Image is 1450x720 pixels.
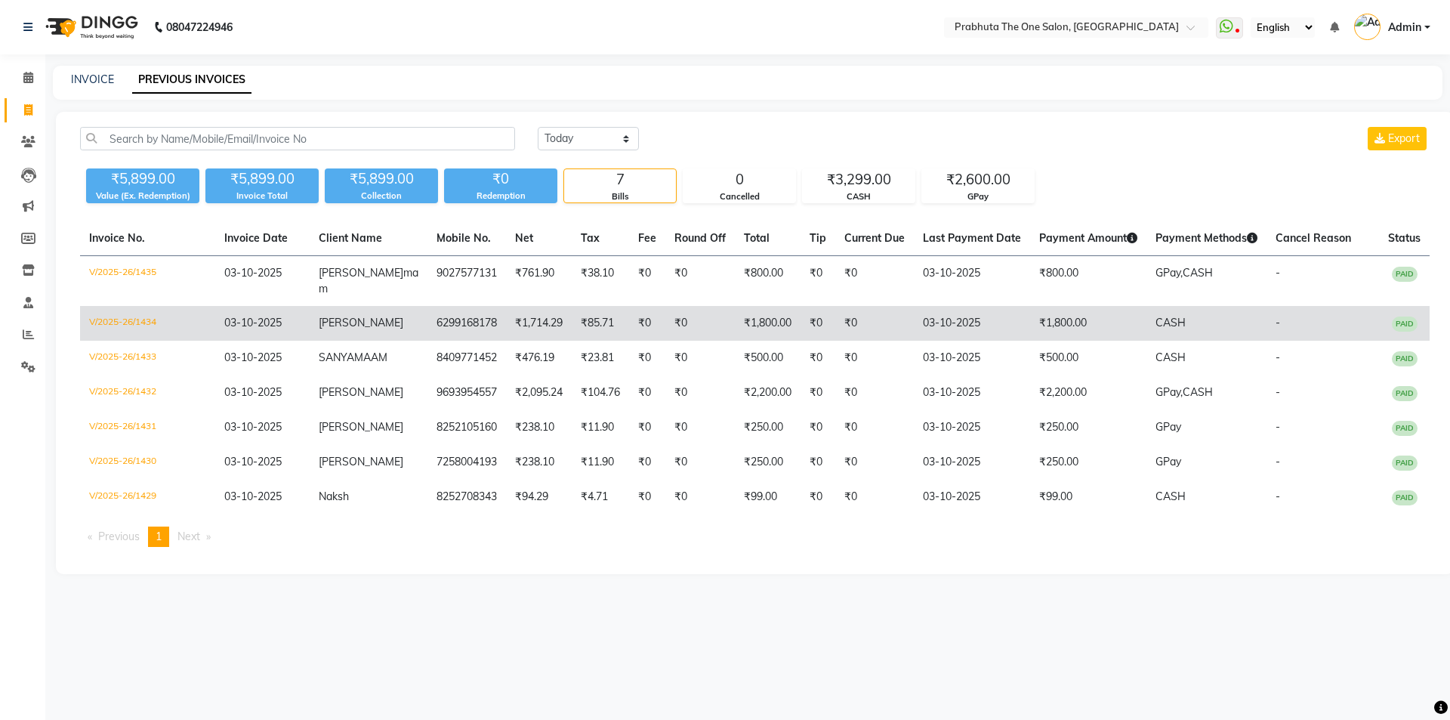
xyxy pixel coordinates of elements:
span: Admin [1388,20,1421,36]
td: ₹250.00 [1030,445,1146,480]
td: 7258004193 [427,445,506,480]
td: 03-10-2025 [914,410,1030,445]
span: Cancel Reason [1276,231,1351,245]
td: ₹761.90 [506,256,572,307]
div: Cancelled [683,190,795,203]
span: GPay [1155,420,1181,434]
td: ₹800.00 [735,256,801,307]
span: Current Due [844,231,905,245]
td: ₹0 [629,375,665,410]
td: ₹0 [665,445,735,480]
span: 03-10-2025 [224,351,282,364]
div: ₹5,899.00 [325,168,438,190]
span: PAID [1392,490,1418,505]
td: ₹250.00 [735,445,801,480]
td: ₹800.00 [1030,256,1146,307]
td: ₹11.90 [572,445,629,480]
td: ₹250.00 [1030,410,1146,445]
td: ₹38.10 [572,256,629,307]
td: ₹94.29 [506,480,572,515]
td: ₹2,095.24 [506,375,572,410]
span: 03-10-2025 [224,316,282,329]
span: PAID [1392,456,1418,471]
span: [PERSON_NAME] [319,316,403,329]
td: ₹0 [835,256,914,307]
td: 9027577131 [427,256,506,307]
td: V/2025-26/1432 [80,375,215,410]
td: ₹0 [665,306,735,341]
span: Naksh [319,490,349,503]
td: ₹500.00 [735,341,801,375]
td: ₹0 [801,306,835,341]
td: ₹0 [801,410,835,445]
span: - [1276,266,1280,280]
span: Previous [98,530,140,543]
span: SANYA [319,351,354,364]
td: ₹0 [801,341,835,375]
span: Tax [581,231,600,245]
td: V/2025-26/1430 [80,445,215,480]
td: ₹0 [801,256,835,307]
div: 0 [683,169,795,190]
span: GPay, [1155,385,1183,399]
td: ₹0 [835,306,914,341]
td: 03-10-2025 [914,306,1030,341]
td: ₹99.00 [1030,480,1146,515]
b: 08047224946 [166,6,233,48]
td: ₹0 [665,410,735,445]
div: ₹3,299.00 [803,169,915,190]
span: Total [744,231,770,245]
div: Bills [564,190,676,203]
td: 03-10-2025 [914,341,1030,375]
td: 6299168178 [427,306,506,341]
td: ₹23.81 [572,341,629,375]
span: GPay, [1155,266,1183,280]
span: 03-10-2025 [224,455,282,468]
img: Admin [1354,14,1381,40]
td: V/2025-26/1435 [80,256,215,307]
span: 03-10-2025 [224,420,282,434]
span: CASH [1155,351,1186,364]
td: ₹0 [835,375,914,410]
span: [PERSON_NAME] [319,420,403,434]
div: 7 [564,169,676,190]
td: ₹0 [629,256,665,307]
span: [PERSON_NAME] [319,266,403,280]
div: Redemption [444,190,557,202]
td: 8252708343 [427,480,506,515]
div: ₹2,600.00 [922,169,1034,190]
td: ₹500.00 [1030,341,1146,375]
td: ₹0 [629,480,665,515]
td: ₹85.71 [572,306,629,341]
span: Invoice Date [224,231,288,245]
td: ₹238.10 [506,445,572,480]
div: ₹0 [444,168,557,190]
span: [PERSON_NAME] [319,385,403,399]
a: PREVIOUS INVOICES [132,66,251,94]
span: Next [177,530,200,543]
span: 03-10-2025 [224,385,282,399]
td: ₹0 [835,480,914,515]
td: ₹1,800.00 [735,306,801,341]
td: 8252105160 [427,410,506,445]
td: ₹0 [801,445,835,480]
span: PAID [1392,317,1418,332]
td: ₹0 [629,410,665,445]
td: ₹4.71 [572,480,629,515]
button: Export [1368,127,1427,150]
td: ₹0 [835,341,914,375]
div: ₹5,899.00 [205,168,319,190]
span: PAID [1392,267,1418,282]
span: Tip [810,231,826,245]
span: 03-10-2025 [224,490,282,503]
span: 03-10-2025 [224,266,282,280]
span: Payment Methods [1155,231,1257,245]
div: CASH [803,190,915,203]
td: 03-10-2025 [914,480,1030,515]
span: Round Off [674,231,726,245]
span: - [1276,455,1280,468]
span: CASH [1183,266,1213,280]
span: PAID [1392,386,1418,401]
td: ₹104.76 [572,375,629,410]
span: Status [1388,231,1421,245]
